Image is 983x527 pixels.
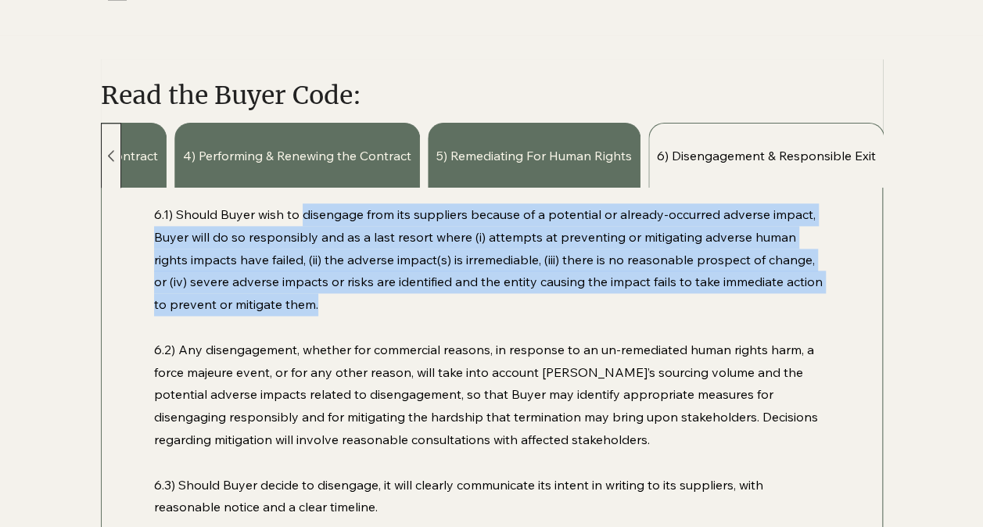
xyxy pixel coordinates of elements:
[183,147,411,164] span: 4) Performing & Renewing the Contract
[154,203,828,316] p: 6.1) Should Buyer wish to disengage from its suppliers because of a potential or already-occurred...
[436,147,632,164] span: 5) Remediating For Human Rights
[154,339,828,451] p: 6.2) Any disengagement, whether for commercial reasons, in response to an un-remediated human rig...
[154,474,828,519] p: 6.3) Should Buyer decide to disengage, it will clearly communicate its intent in writing to its s...
[101,78,716,113] h2: Read the Buyer Code:
[154,316,828,339] p: ​
[154,451,828,474] p: ​
[657,147,876,164] span: 6) Disengagement & Responsible Exit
